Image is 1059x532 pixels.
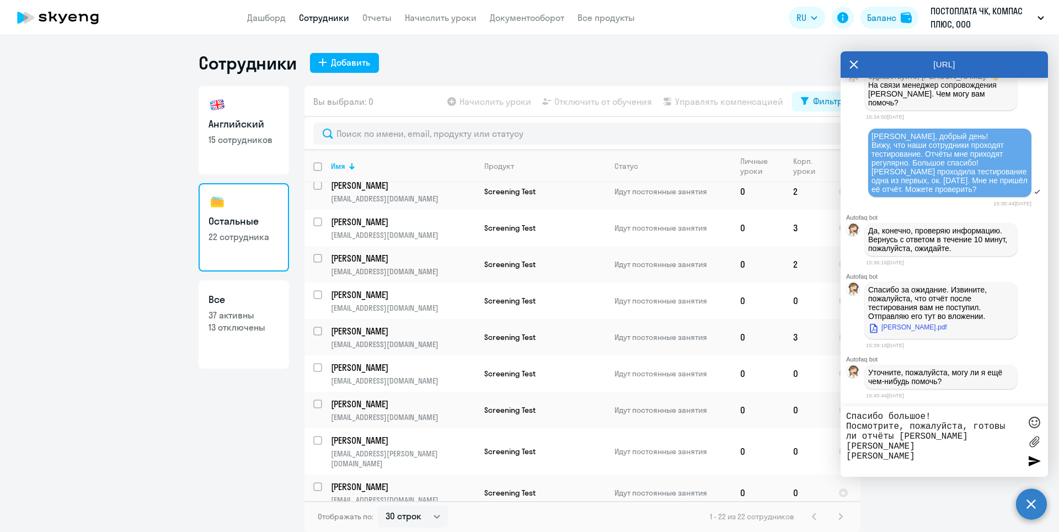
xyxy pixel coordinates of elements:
div: Статус [614,161,638,171]
a: Отчеты [362,12,392,23]
h3: Все [208,292,279,307]
p: ПОСТОПЛАТА ЧК, КОМПАС ПЛЮС, ООО [930,4,1033,31]
a: [PERSON_NAME][EMAIL_ADDRESS][DOMAIN_NAME] [331,179,475,204]
a: Сотрудники [299,12,349,23]
label: Лимит 10 файлов [1026,433,1042,450]
p: Идут постоянные занятия [614,223,731,233]
span: Screening Test [484,369,536,379]
a: [PERSON_NAME][EMAIL_ADDRESS][DOMAIN_NAME] [331,398,475,422]
a: [PERSON_NAME][EMAIL_ADDRESS][DOMAIN_NAME] [331,252,475,276]
p: [EMAIL_ADDRESS][DOMAIN_NAME] [331,495,475,505]
span: Screening Test [484,446,536,456]
div: Статус [614,161,731,171]
img: english [208,96,226,114]
p: [PERSON_NAME] [331,216,475,228]
a: [PERSON_NAME][EMAIL_ADDRESS][DOMAIN_NAME] [331,481,475,505]
a: Документооборот [490,12,564,23]
h3: Английский [208,117,279,131]
p: Уточните, пожалуйста, могу ли я ещё чем-нибудь помочь? [868,368,1014,386]
td: 0 [784,428,830,475]
p: [EMAIL_ADDRESS][DOMAIN_NAME] [331,267,475,276]
span: Screening Test [484,296,536,306]
p: 22 сотрудника [208,231,279,243]
td: 0 [731,210,784,246]
a: Начислить уроки [405,12,477,23]
p: Спасибо за ожидание. Извините, пожалуйста, что отчёт после тестирования вам не поступил. Отправля... [868,285,1014,321]
td: 0 [731,355,784,392]
div: Продукт [484,161,514,171]
p: [PERSON_NAME] [331,252,475,264]
h1: Сотрудники [199,52,297,74]
p: [PERSON_NAME] [331,289,475,301]
img: bot avatar [847,283,860,299]
p: [PERSON_NAME] [331,361,475,374]
img: balance [901,12,912,23]
p: 15 сотрудников [208,134,279,146]
p: Идут постоянные занятия [614,488,731,498]
a: [PERSON_NAME].pdf [868,321,947,334]
span: Screening Test [484,488,536,498]
p: [EMAIL_ADDRESS][DOMAIN_NAME] [331,412,475,422]
div: Продукт [484,161,605,171]
a: [PERSON_NAME][EMAIL_ADDRESS][DOMAIN_NAME] [331,289,475,313]
span: Screening Test [484,259,536,269]
div: Имя [331,161,345,171]
td: 0 [731,173,784,210]
p: [PERSON_NAME] [331,325,475,337]
a: [PERSON_NAME][EMAIL_ADDRESS][PERSON_NAME][DOMAIN_NAME] [331,434,475,469]
p: Идут постоянные занятия [614,259,731,269]
p: [PERSON_NAME] [331,398,475,410]
a: [PERSON_NAME][EMAIL_ADDRESS][DOMAIN_NAME] [331,325,475,349]
p: Да, конечно, проверяю информацию. Вернусь с ответом в течение 10 минут, пожалуйста, ожидайте. [868,226,1014,253]
h3: Остальные [208,214,279,228]
input: Поиск по имени, email, продукту или статусу [313,123,852,145]
button: ПОСТОПЛАТА ЧК, КОМПАС ПЛЮС, ООО [925,4,1050,31]
p: [EMAIL_ADDRESS][DOMAIN_NAME] [331,376,475,386]
td: 2 [784,246,830,283]
p: [PERSON_NAME] [331,179,475,191]
span: Отображать по: [318,512,373,522]
p: 13 отключены [208,321,279,333]
span: Screening Test [484,405,536,415]
time: 15:39:18[DATE] [866,342,904,348]
textarea: Спасибо большое! Посмотрите, пожалуйста, готовы ли отчёты [PERSON_NAME] [PERSON_NAME] [PERSON_NAME] [846,412,1020,471]
p: 37 активны [208,309,279,321]
p: [EMAIL_ADDRESS][DOMAIN_NAME] [331,303,475,313]
button: Балансbalance [860,7,918,29]
img: others [208,193,226,211]
td: 0 [731,475,784,511]
td: 0 [784,475,830,511]
a: Английский15 сотрудников [199,86,289,174]
span: RU [796,11,806,24]
p: Идут постоянные занятия [614,369,731,379]
td: 0 [784,355,830,392]
time: 15:36:16[DATE] [866,259,904,265]
td: 0 [784,283,830,319]
p: Идут постоянные занятия [614,405,731,415]
a: [PERSON_NAME][EMAIL_ADDRESS][DOMAIN_NAME] [331,216,475,240]
img: bot avatar [847,365,860,381]
div: Autofaq bot [846,273,1048,280]
p: [EMAIL_ADDRESS][DOMAIN_NAME] [331,230,475,240]
div: Корп. уроки [793,156,819,176]
button: Фильтр [792,92,852,111]
p: [PERSON_NAME] [331,434,475,446]
span: Screening Test [484,187,536,196]
div: Личные уроки [740,156,784,176]
a: [PERSON_NAME][EMAIL_ADDRESS][DOMAIN_NAME] [331,361,475,386]
div: Баланс [867,11,896,24]
button: Добавить [310,53,379,73]
p: [EMAIL_ADDRESS][DOMAIN_NAME] [331,339,475,349]
p: Идут постоянные занятия [614,296,731,306]
button: RU [789,7,825,29]
p: Идут постоянные занятия [614,187,731,196]
span: Screening Test [484,223,536,233]
img: bot avatar [847,224,860,240]
time: 15:34:50[DATE] [866,114,904,120]
td: 3 [784,210,830,246]
a: Все37 активны13 отключены [199,280,289,369]
p: На связи менеджер сопровождения [PERSON_NAME]. Чем могу вам помочь? [868,81,1014,107]
span: Вы выбрали: 0 [313,95,373,108]
td: 0 [784,392,830,428]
